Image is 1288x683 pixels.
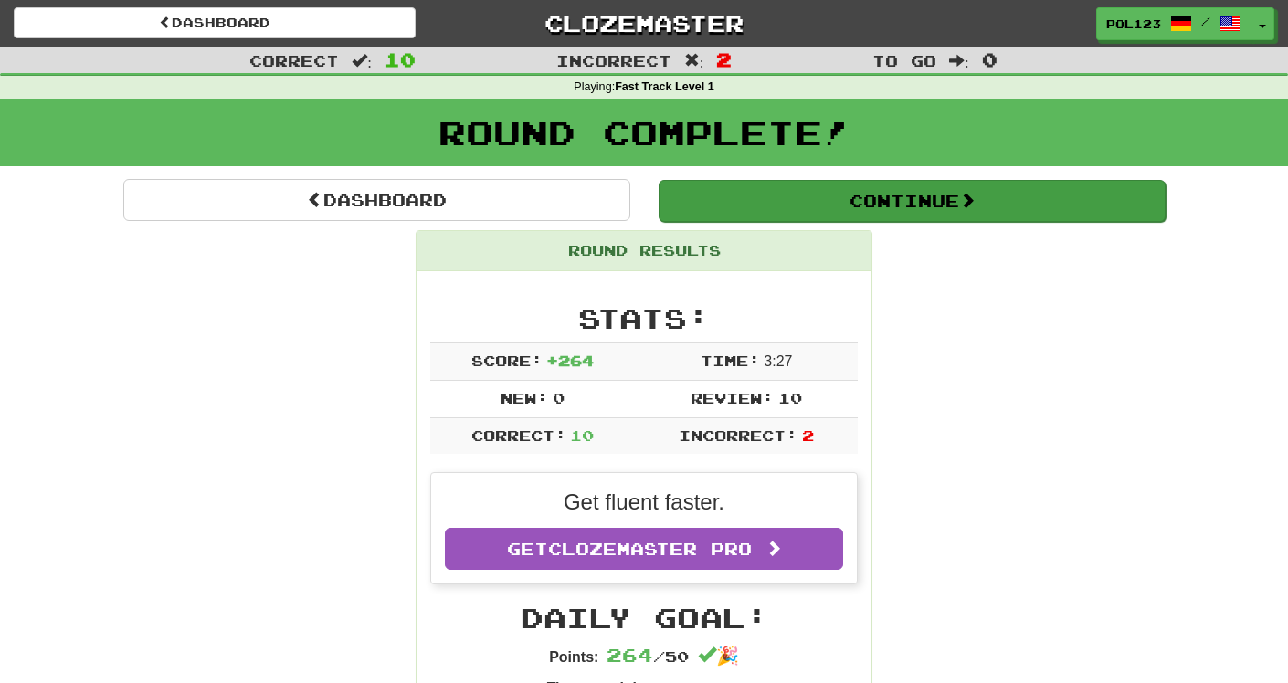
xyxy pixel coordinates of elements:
[607,647,689,665] span: / 50
[1201,15,1210,27] span: /
[716,48,732,70] span: 2
[691,389,774,406] span: Review:
[14,7,416,38] a: Dashboard
[445,528,843,570] a: GetClozemaster Pro
[778,389,802,406] span: 10
[471,426,566,444] span: Correct:
[701,352,760,369] span: Time:
[1106,16,1161,32] span: Pol123
[679,426,797,444] span: Incorrect:
[607,644,653,666] span: 264
[546,352,594,369] span: + 264
[123,179,630,221] a: Dashboard
[615,80,714,93] strong: Fast Track Level 1
[430,303,858,333] h2: Stats:
[872,51,936,69] span: To go
[1096,7,1251,40] a: Pol123 /
[430,603,858,633] h2: Daily Goal:
[684,53,704,68] span: :
[385,48,416,70] span: 10
[548,539,752,559] span: Clozemaster Pro
[417,231,871,271] div: Round Results
[249,51,339,69] span: Correct
[659,180,1166,222] button: Continue
[471,352,543,369] span: Score:
[445,487,843,518] p: Get fluent faster.
[698,646,739,666] span: 🎉
[764,353,792,369] span: 3 : 27
[6,114,1282,151] h1: Round Complete!
[982,48,998,70] span: 0
[443,7,845,39] a: Clozemaster
[570,426,594,444] span: 10
[501,389,548,406] span: New:
[553,389,565,406] span: 0
[352,53,372,68] span: :
[802,426,814,444] span: 2
[556,51,671,69] span: Incorrect
[949,53,969,68] span: :
[549,649,598,665] strong: Points:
